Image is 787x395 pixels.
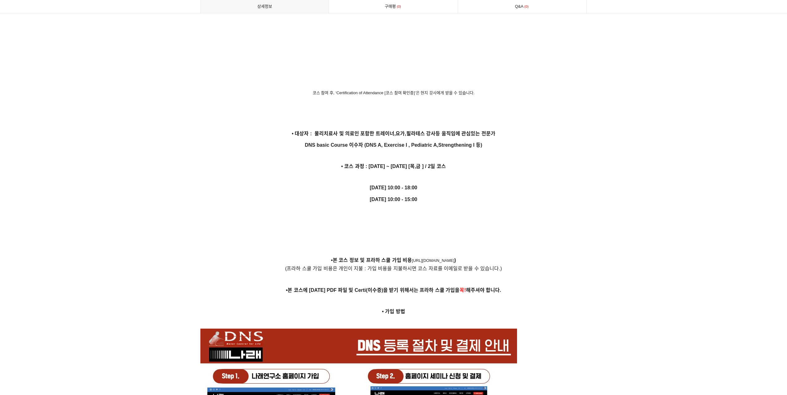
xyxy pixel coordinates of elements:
[454,258,456,263] a: )
[524,3,530,10] span: 0
[370,197,417,202] strong: [DATE] 10:00 - 15:00
[438,142,482,148] b: Strengthening I 등)
[200,90,587,96] p: 코스 참여 후, ‘Certification of Attendance [코스 참여 확인증]’은 현지 강사에게 받을 수 있습니다.
[370,185,417,190] strong: [DATE] 10:00 - 18:00
[286,288,501,293] strong: •본 코스에 [DATE] PDF 파일 및 Certi(이수증)을 받기 위해서는 프라하 스쿨 가입을 해주셔야 합니다.
[341,164,446,169] strong: • 코스 과정 : [DATE] ~ [DATE] [목,금 ] / 2일 코스
[292,131,495,136] strong: • 대상자 : 물리치료사 및 의료인 포함한 트레이너,요가,필라테스 강사등 움직임에 관심있는 전문가
[305,142,438,148] strong: DNS basic Course 이수자 (DNS A, Exercise I , Pediatric A,
[396,3,402,10] span: 0
[412,258,454,263] a: [URL][DOMAIN_NAME]
[460,288,466,293] span: 꼭!
[382,309,405,314] strong: • 가입 방법
[285,266,502,271] span: (프라하 스쿨 가입 비용은 개인이 지불 : 가입 비용을 지불하시면 코스 자료를 이메일로 받을 수 있습니다.)
[331,258,412,263] strong: •본 코스 정보 및 프라하 스쿨 가입 비용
